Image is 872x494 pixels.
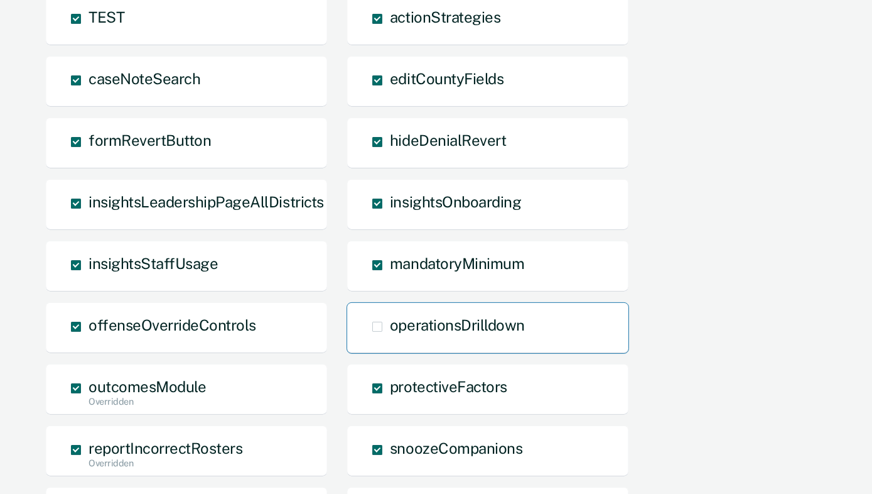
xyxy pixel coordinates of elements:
[390,131,506,149] span: hideDenialRevert
[390,70,503,87] span: editCountyFields
[89,316,256,334] span: offenseOverrideControls
[89,439,242,457] span: reportIncorrectRosters
[390,255,524,272] span: mandatoryMinimum
[390,193,521,211] span: insightsOnboarding
[89,70,200,87] span: caseNoteSearch
[390,439,522,457] span: snoozeCompanions
[89,131,211,149] span: formRevertButton
[89,193,324,211] span: insightsLeadershipPageAllDistricts
[390,8,500,26] span: actionStrategies
[89,8,124,26] span: TEST
[89,255,218,272] span: insightsStaffUsage
[89,378,206,395] span: outcomesModule
[390,378,507,395] span: protectiveFactors
[390,316,525,334] span: operationsDrilldown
